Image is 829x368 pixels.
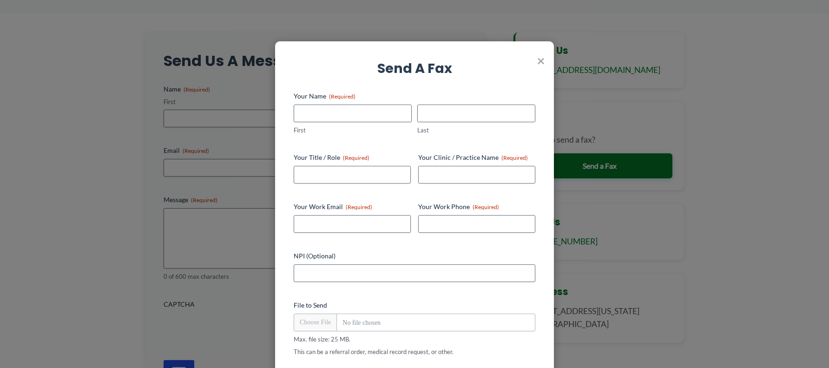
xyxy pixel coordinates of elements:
span: (Required) [501,154,528,161]
label: NPI (Optional) [294,251,535,261]
label: Last [417,126,535,135]
span: × [537,48,545,72]
span: (Required) [346,204,372,210]
label: First [294,126,412,135]
span: (Required) [329,93,355,100]
span: (Required) [473,204,499,210]
label: Your Work Email [294,202,411,211]
label: File to Send [294,301,535,310]
span: Max. file size: 25 MB. [294,335,535,344]
span: (Required) [343,154,369,161]
h3: Send a Fax [294,60,535,77]
label: Your Work Phone [418,202,535,211]
legend: Your Name [294,92,355,101]
div: This can be a referral order, medical record request, or other. [294,348,535,356]
label: Your Title / Role [294,153,411,162]
label: Your Clinic / Practice Name [418,153,535,162]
